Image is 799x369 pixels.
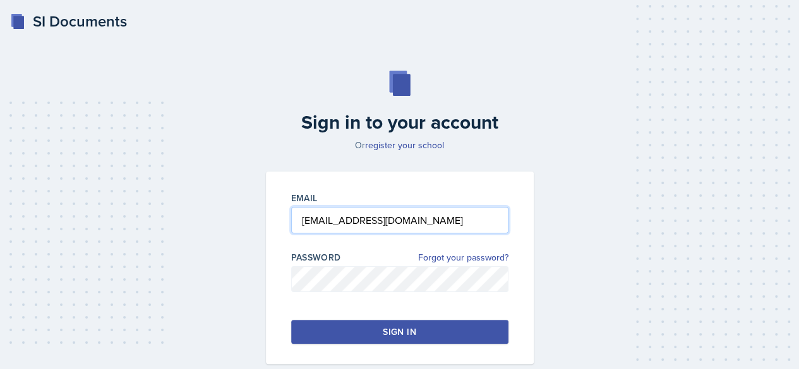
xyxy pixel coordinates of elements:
[365,139,444,151] a: register your school
[418,251,508,264] a: Forgot your password?
[383,325,416,338] div: Sign in
[10,10,127,33] a: SI Documents
[258,139,541,151] p: Or
[291,251,341,264] label: Password
[291,320,508,344] button: Sign in
[291,207,508,233] input: Email
[258,111,541,134] h2: Sign in to your account
[291,192,318,204] label: Email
